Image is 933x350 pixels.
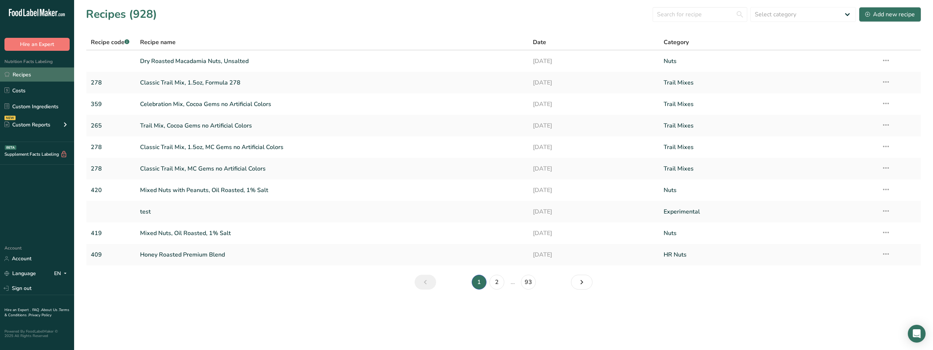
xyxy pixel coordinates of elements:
a: Classic Trail Mix, 1.5oz, MC Gems no Artificial Colors [140,139,524,155]
a: 265 [91,118,131,133]
span: Date [533,38,546,47]
div: NEW [4,116,16,120]
a: Honey Roasted Premium Blend [140,247,524,262]
a: Mixed Nuts, Oil Roasted, 1% Salt [140,225,524,241]
a: [DATE] [533,182,655,198]
a: [DATE] [533,204,655,219]
a: [DATE] [533,53,655,69]
a: 409 [91,247,131,262]
a: Experimental [664,204,873,219]
div: Custom Reports [4,121,50,129]
a: 359 [91,96,131,112]
h1: Recipes (928) [86,6,157,23]
span: Category [664,38,689,47]
a: Celebration Mix, Cocoa Gems no Artificial Colors [140,96,524,112]
button: Add new recipe [859,7,921,22]
button: Hire an Expert [4,38,70,51]
a: 278 [91,139,131,155]
a: Trail Mixes [664,75,873,90]
a: Dry Roasted Macadamia Nuts, Unsalted [140,53,524,69]
a: Classic Trail Mix, 1.5oz, Formula 278 [140,75,524,90]
a: Page 2. [489,275,504,290]
div: EN [54,269,70,278]
a: 278 [91,75,131,90]
input: Search for recipe [653,7,747,22]
a: Next page [571,275,592,290]
a: test [140,204,524,219]
a: 419 [91,225,131,241]
a: 278 [91,161,131,176]
a: Trail Mixes [664,96,873,112]
a: [DATE] [533,118,655,133]
a: [DATE] [533,225,655,241]
a: 420 [91,182,131,198]
a: Language [4,267,36,280]
a: Classic Trail Mix, MC Gems no Artificial Colors [140,161,524,176]
a: Trail Mixes [664,161,873,176]
a: Mixed Nuts with Peanuts, Oil Roasted, 1% Salt [140,182,524,198]
a: [DATE] [533,247,655,262]
a: Page 93. [521,275,536,290]
a: FAQ . [32,307,41,313]
div: Add new recipe [865,10,915,19]
div: Open Intercom Messenger [908,325,926,343]
a: [DATE] [533,96,655,112]
a: Terms & Conditions . [4,307,69,318]
div: Powered By FoodLabelMaker © 2025 All Rights Reserved [4,329,70,338]
a: Trail Mix, Cocoa Gems no Artificial Colors [140,118,524,133]
span: Recipe code [91,38,129,46]
a: [DATE] [533,139,655,155]
a: Nuts [664,182,873,198]
a: HR Nuts [664,247,873,262]
a: Nuts [664,53,873,69]
a: Trail Mixes [664,139,873,155]
div: BETA [5,145,16,150]
a: [DATE] [533,75,655,90]
span: Recipe name [140,38,176,47]
a: Trail Mixes [664,118,873,133]
a: Nuts [664,225,873,241]
a: Privacy Policy [29,313,52,318]
a: About Us . [41,307,59,313]
a: Hire an Expert . [4,307,31,313]
a: [DATE] [533,161,655,176]
a: Previous page [415,275,436,290]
